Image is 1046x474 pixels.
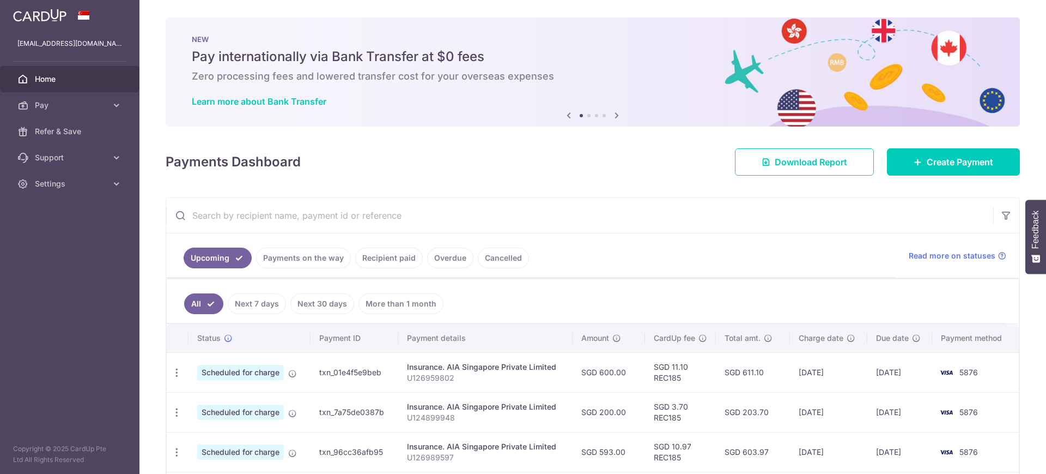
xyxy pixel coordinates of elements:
td: [DATE] [790,392,867,432]
span: 5876 [959,447,978,457]
img: Bank Card [935,406,957,419]
span: Charge date [799,333,843,344]
span: Refer & Save [35,126,107,137]
td: SGD 3.70 REC185 [645,392,716,432]
span: Settings [35,178,107,189]
a: Learn more about Bank Transfer [192,96,326,107]
span: 5876 [959,407,978,417]
td: SGD 11.10 REC185 [645,352,716,392]
a: Overdue [427,248,473,268]
div: Insurance. AIA Singapore Private Limited [407,441,563,452]
a: Next 7 days [228,293,286,314]
a: Next 30 days [290,293,354,314]
img: Bank Card [935,366,957,379]
span: CardUp fee [654,333,695,344]
td: [DATE] [790,432,867,472]
span: Scheduled for charge [197,365,284,380]
td: SGD 603.97 [716,432,790,472]
span: Scheduled for charge [197,445,284,460]
button: Feedback - Show survey [1025,200,1046,274]
span: Total amt. [725,333,761,344]
p: U126959802 [407,373,563,383]
th: Payment method [932,324,1019,352]
td: SGD 611.10 [716,352,790,392]
span: Home [35,74,107,85]
span: Create Payment [927,155,993,169]
p: [EMAIL_ADDRESS][DOMAIN_NAME] [17,38,122,49]
a: Download Report [735,148,874,176]
a: All [184,293,223,314]
p: NEW [192,35,994,44]
span: Support [35,152,107,163]
span: Feedback [1031,211,1041,249]
a: Read more on statuses [909,250,1006,261]
a: Payments on the way [256,248,351,268]
a: Upcoming [184,248,252,268]
span: Amount [581,333,609,344]
td: [DATE] [867,392,932,432]
p: U126989597 [407,452,563,463]
div: Insurance. AIA Singapore Private Limited [407,362,563,373]
td: txn_7a75de0387b [311,392,398,432]
span: 5876 [959,368,978,377]
span: Due date [876,333,909,344]
td: SGD 10.97 REC185 [645,432,716,472]
th: Payment details [398,324,572,352]
div: Insurance. AIA Singapore Private Limited [407,401,563,412]
img: CardUp [13,9,66,22]
span: Scheduled for charge [197,405,284,420]
td: SGD 600.00 [573,352,645,392]
span: Read more on statuses [909,250,995,261]
td: txn_96cc36afb95 [311,432,398,472]
img: Bank transfer banner [166,17,1020,127]
a: Cancelled [478,248,529,268]
td: [DATE] [867,352,932,392]
h6: Zero processing fees and lowered transfer cost for your overseas expenses [192,70,994,83]
span: Pay [35,100,107,111]
a: Recipient paid [355,248,423,268]
td: SGD 593.00 [573,432,645,472]
p: U124899948 [407,412,563,423]
a: More than 1 month [358,293,443,314]
td: SGD 200.00 [573,392,645,432]
td: [DATE] [867,432,932,472]
span: Status [197,333,221,344]
h4: Payments Dashboard [166,152,301,172]
input: Search by recipient name, payment id or reference [166,198,993,233]
span: Download Report [775,155,847,169]
td: SGD 203.70 [716,392,790,432]
img: Bank Card [935,446,957,459]
td: [DATE] [790,352,867,392]
h5: Pay internationally via Bank Transfer at $0 fees [192,48,994,65]
td: txn_01e4f5e9beb [311,352,398,392]
a: Create Payment [887,148,1020,176]
th: Payment ID [311,324,398,352]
